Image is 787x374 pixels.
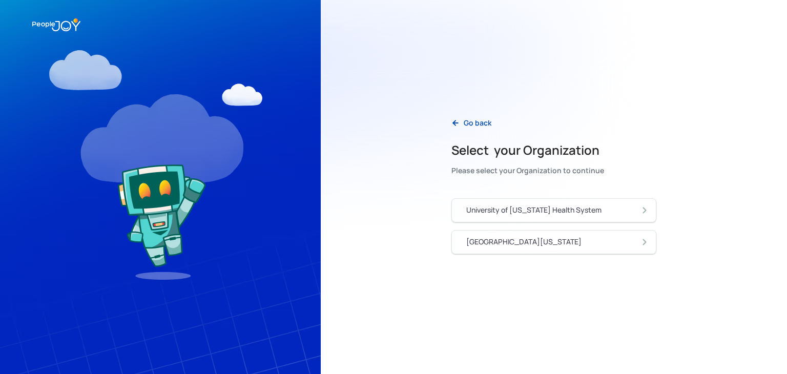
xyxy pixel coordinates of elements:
[464,118,491,128] div: Go back
[451,198,656,222] a: University of [US_STATE] Health System
[451,163,604,178] div: Please select your Organization to continue
[443,113,500,134] a: Go back
[466,205,602,215] div: University of [US_STATE] Health System
[451,230,656,254] a: [GEOGRAPHIC_DATA][US_STATE]
[466,237,582,247] div: [GEOGRAPHIC_DATA][US_STATE]
[451,142,604,158] h2: Select your Organization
